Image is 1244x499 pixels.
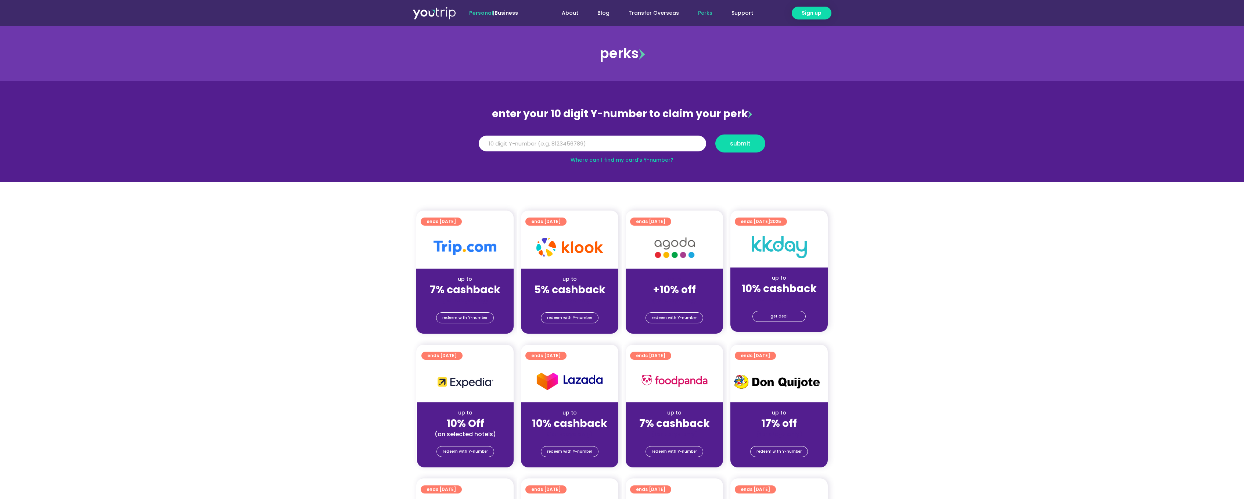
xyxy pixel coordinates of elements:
div: up to [736,409,822,417]
span: Sign up [802,9,821,17]
span: ends [DATE] [741,218,781,226]
strong: 5% cashback [534,283,605,297]
button: submit [715,134,765,152]
strong: +10% off [653,283,696,297]
div: (for stays only) [422,297,508,304]
div: (for stays only) [527,430,612,438]
strong: 7% cashback [639,416,710,431]
a: ends [DATE] [421,352,463,360]
a: ends [DATE] [630,485,671,493]
a: redeem with Y-number [646,312,703,323]
a: get deal [752,311,806,322]
div: enter your 10 digit Y-number to claim your perk [475,104,769,123]
span: ends [DATE] [531,352,561,360]
span: get deal [770,311,788,322]
span: redeem with Y-number [756,446,802,457]
span: ends [DATE] [636,352,665,360]
a: redeem with Y-number [750,446,808,457]
span: | [469,9,518,17]
a: Transfer Overseas [619,6,688,20]
strong: 10% Off [446,416,484,431]
span: ends [DATE] [636,218,665,226]
input: 10 digit Y-number (e.g. 8123456789) [479,136,706,152]
span: ends [DATE] [427,485,456,493]
a: Support [722,6,763,20]
div: (for stays only) [736,295,822,303]
a: Perks [688,6,722,20]
form: Y Number [479,134,765,158]
span: redeem with Y-number [652,446,697,457]
span: ends [DATE] [636,485,665,493]
span: redeem with Y-number [547,313,592,323]
div: (for stays only) [527,297,612,304]
a: Business [495,9,518,17]
div: up to [422,275,508,283]
div: up to [527,275,612,283]
strong: 10% cashback [741,281,817,296]
div: up to [632,409,717,417]
span: ends [DATE] [741,352,770,360]
a: ends [DATE] [735,485,776,493]
strong: 17% off [761,416,797,431]
div: (for stays only) [632,297,717,304]
div: up to [527,409,612,417]
a: About [552,6,588,20]
span: redeem with Y-number [547,446,592,457]
a: redeem with Y-number [646,446,703,457]
a: redeem with Y-number [436,312,494,323]
div: (on selected hotels) [423,430,508,438]
span: ends [DATE] [531,218,561,226]
a: Sign up [792,7,831,19]
a: Where can I find my card’s Y-number? [571,156,673,164]
strong: 7% cashback [430,283,500,297]
a: ends [DATE] [421,485,462,493]
span: ends [DATE] [531,485,561,493]
span: up to [668,275,681,283]
span: redeem with Y-number [443,446,488,457]
span: Personal [469,9,493,17]
div: (for stays only) [632,430,717,438]
strong: 10% cashback [532,416,607,431]
nav: Menu [538,6,763,20]
span: redeem with Y-number [652,313,697,323]
a: ends [DATE] [525,485,567,493]
span: 2025 [770,218,781,225]
div: up to [736,274,822,282]
a: ends [DATE] [735,352,776,360]
a: ends [DATE] [525,218,567,226]
a: ends [DATE] [525,352,567,360]
div: (for stays only) [736,430,822,438]
span: ends [DATE] [427,352,457,360]
a: redeem with Y-number [541,312,598,323]
a: ends [DATE]2025 [735,218,787,226]
a: ends [DATE] [630,218,671,226]
a: redeem with Y-number [541,446,598,457]
span: ends [DATE] [427,218,456,226]
a: ends [DATE] [421,218,462,226]
span: ends [DATE] [741,485,770,493]
a: ends [DATE] [630,352,671,360]
span: redeem with Y-number [442,313,488,323]
a: redeem with Y-number [436,446,494,457]
span: submit [730,141,751,146]
a: Blog [588,6,619,20]
div: up to [423,409,508,417]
